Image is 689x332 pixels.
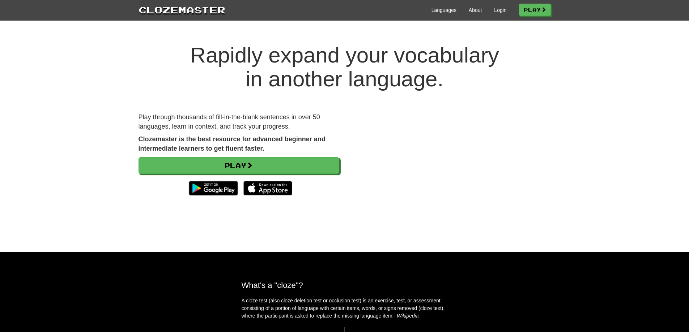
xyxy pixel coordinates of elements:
p: A cloze test (also cloze deletion test or occlusion test) is an exercise, test, or assessment con... [242,297,448,320]
img: Get it on Google Play [185,177,241,199]
a: Play [519,4,551,16]
strong: Clozemaster is the best resource for advanced beginner and intermediate learners to get fluent fa... [139,135,326,152]
a: Clozemaster [139,3,225,16]
h2: What's a "cloze"? [242,281,448,290]
a: Login [494,7,506,14]
a: Languages [431,7,456,14]
a: About [469,7,482,14]
img: Download_on_the_App_Store_Badge_US-UK_135x40-25178aeef6eb6b83b96f5f2d004eda3bffbb37122de64afbaef7... [243,181,292,195]
a: Play [139,157,339,174]
p: Play through thousands of fill-in-the-blank sentences in over 50 languages, learn in context, and... [139,113,339,131]
em: - Wikipedia [394,313,419,319]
